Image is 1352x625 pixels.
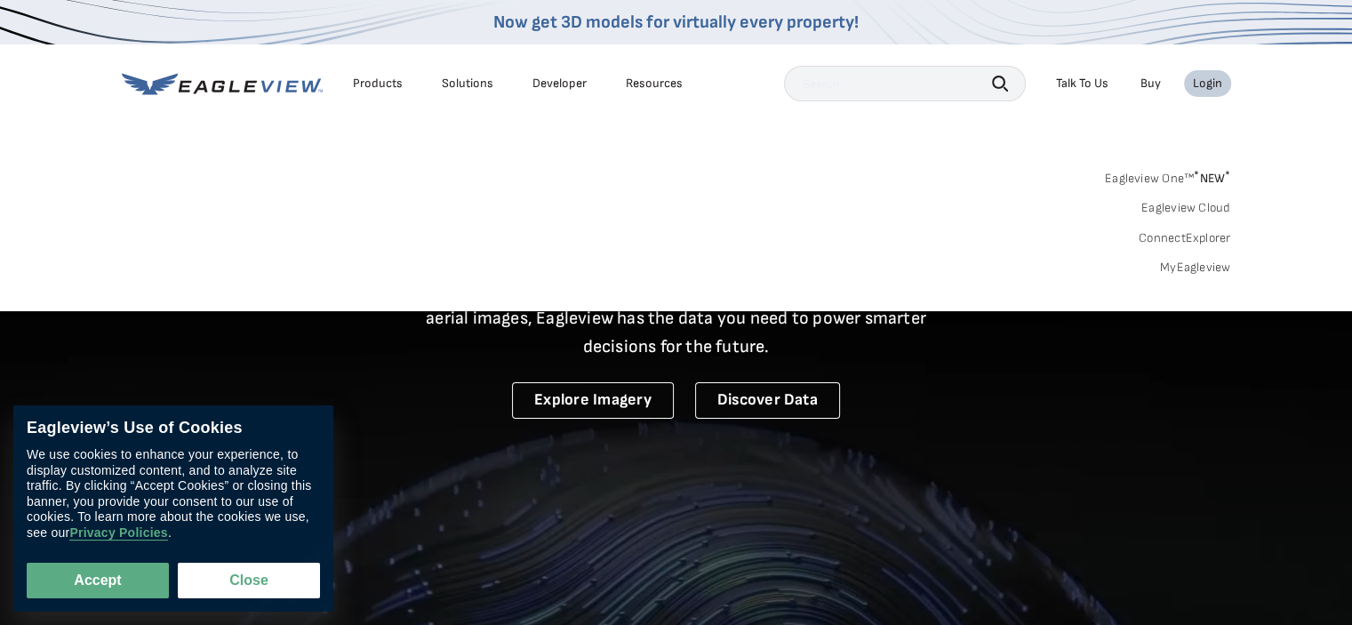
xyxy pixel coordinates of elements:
a: Buy [1140,76,1161,92]
button: Accept [27,563,169,598]
div: Login [1193,76,1222,92]
input: Search [784,66,1026,101]
div: Eagleview’s Use of Cookies [27,419,320,438]
a: MyEagleview [1160,260,1231,276]
div: Products [353,76,403,92]
a: ConnectExplorer [1139,230,1231,246]
div: Resources [626,76,683,92]
button: Close [178,563,320,598]
a: Now get 3D models for virtually every property! [493,12,859,33]
div: We use cookies to enhance your experience, to display customized content, and to analyze site tra... [27,447,320,541]
a: Eagleview One™*NEW* [1105,165,1231,186]
p: A new era starts here. Built on more than 3.5 billion high-resolution aerial images, Eagleview ha... [404,276,948,361]
a: Privacy Policies [69,525,167,541]
a: Explore Imagery [512,382,674,419]
span: NEW [1194,171,1230,186]
a: Eagleview Cloud [1141,200,1231,216]
a: Developer [532,76,587,92]
div: Talk To Us [1056,76,1108,92]
div: Solutions [442,76,493,92]
a: Discover Data [695,382,840,419]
